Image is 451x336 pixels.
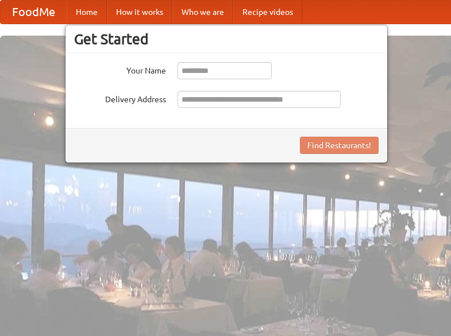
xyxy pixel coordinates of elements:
[172,1,233,24] a: Who we are
[233,1,302,24] a: Recipe videos
[74,30,379,48] h3: Get Started
[1,1,67,24] a: FoodMe
[74,91,166,105] label: Delivery Address
[107,1,172,24] a: How it works
[74,62,166,76] label: Your Name
[67,1,107,24] a: Home
[300,137,379,154] button: Find Restaurants!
